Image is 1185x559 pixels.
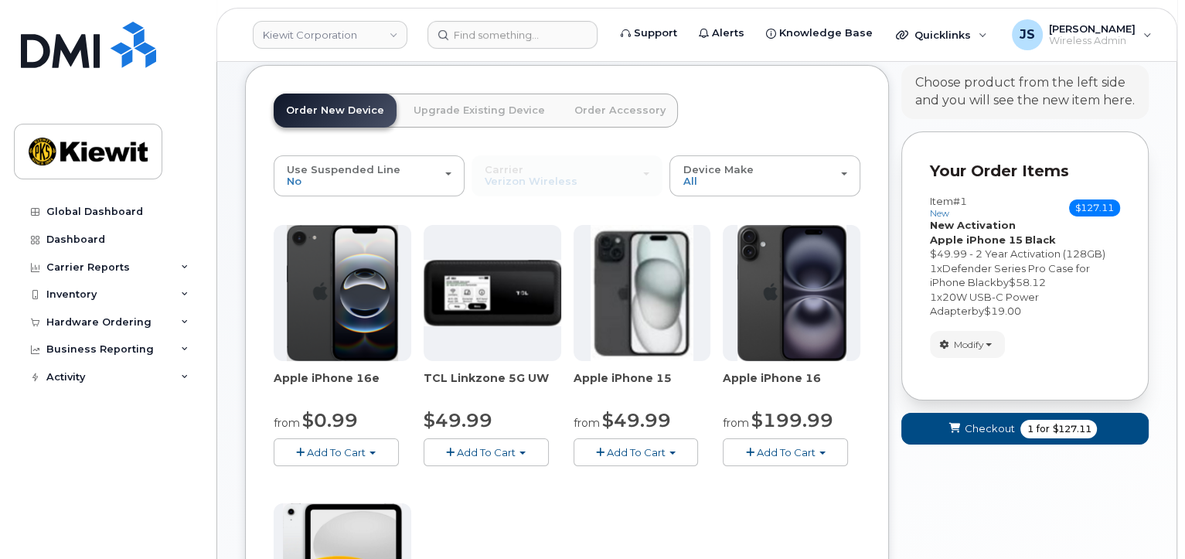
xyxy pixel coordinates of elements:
[574,438,699,465] button: Add To Cart
[253,21,407,49] a: Kiewit Corporation
[930,196,967,218] h3: Item
[1025,233,1056,246] strong: Black
[634,26,677,41] span: Support
[287,175,301,187] span: No
[984,305,1021,317] span: $19.00
[930,290,1120,319] div: x by
[930,262,1090,289] span: Defender Series Pro Case for iPhone Black
[574,416,600,430] small: from
[930,233,1023,246] strong: Apple iPhone 15
[755,18,884,49] a: Knowledge Base
[723,438,848,465] button: Add To Cart
[683,175,696,187] span: All
[1049,35,1136,47] span: Wireless Admin
[424,438,549,465] button: Add To Cart
[669,155,860,196] button: Device Make All
[274,94,397,128] a: Order New Device
[930,160,1120,182] p: Your Order Items
[930,291,937,303] span: 1
[930,219,1016,231] strong: New Activation
[574,370,711,401] div: Apple iPhone 15
[274,416,300,430] small: from
[607,446,666,458] span: Add To Cart
[688,18,755,49] a: Alerts
[683,163,753,176] span: Device Make
[274,370,411,401] div: Apple iPhone 16e
[712,26,744,41] span: Alerts
[930,331,1005,358] button: Modify
[930,261,1120,290] div: x by
[930,262,937,274] span: 1
[930,208,949,219] small: new
[1118,492,1173,547] iframe: Messenger Launcher
[723,370,860,401] div: Apple iPhone 16
[602,409,671,431] span: $49.99
[1052,422,1091,436] span: $127.11
[1069,199,1120,216] span: $127.11
[287,225,398,361] img: iphone16e.png
[1009,276,1046,288] span: $58.12
[401,94,557,128] a: Upgrade Existing Device
[757,446,816,458] span: Add To Cart
[751,409,833,431] span: $199.99
[287,163,400,176] span: Use Suspended Line
[779,26,873,41] span: Knowledge Base
[427,21,598,49] input: Find something...
[274,438,399,465] button: Add To Cart
[274,155,465,196] button: Use Suspended Line No
[1020,26,1035,44] span: JS
[562,94,678,128] a: Order Accessory
[901,413,1149,445] button: Checkout 1 for $127.11
[885,19,998,50] div: Quicklinks
[424,370,561,401] div: TCL Linkzone 5G UW
[424,409,492,431] span: $49.99
[1033,422,1052,436] span: for
[591,225,693,361] img: iphone15.jpg
[1049,22,1136,35] span: [PERSON_NAME]
[307,446,366,458] span: Add To Cart
[930,247,1120,261] div: $49.99 - 2 Year Activation (128GB)
[1001,19,1163,50] div: Jesse Sueper
[723,416,749,430] small: from
[737,225,846,361] img: iphone_16_plus.png
[964,421,1014,436] span: Checkout
[915,74,1135,110] div: Choose product from the left side and you will see the new item here.
[954,338,984,352] span: Modify
[302,409,358,431] span: $0.99
[930,291,1039,318] span: 20W USB-C Power Adapter
[1027,422,1033,436] span: 1
[424,260,561,326] img: linkzone5g.png
[457,446,516,458] span: Add To Cart
[953,195,967,207] span: #1
[610,18,688,49] a: Support
[914,29,971,41] span: Quicklinks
